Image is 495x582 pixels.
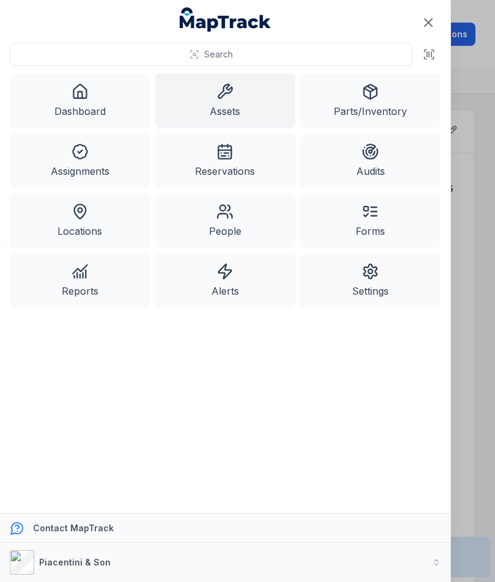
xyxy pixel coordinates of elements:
a: Alerts [155,253,296,308]
a: Dashboard [10,73,150,128]
a: Reservations [155,133,296,188]
a: MapTrack [180,7,271,32]
a: People [155,193,296,248]
a: Assignments [10,133,150,188]
a: Reports [10,253,150,308]
a: Forms [300,193,441,248]
strong: Contact MapTrack [33,523,114,533]
strong: Piacentini & Son [39,557,111,567]
button: Close navigation [416,10,441,35]
a: Audits [300,133,441,188]
button: Search [10,43,413,66]
a: Assets [155,73,296,128]
span: Search [204,48,233,61]
a: Settings [300,253,441,308]
a: Parts/Inventory [300,73,441,128]
a: Locations [10,193,150,248]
